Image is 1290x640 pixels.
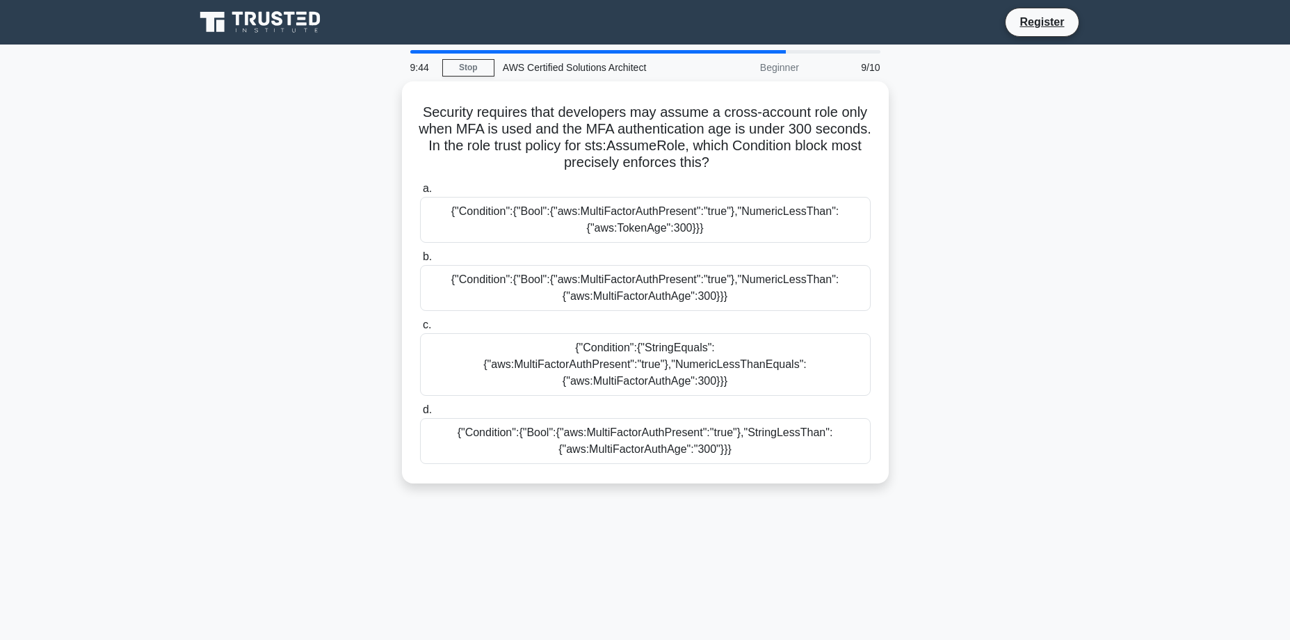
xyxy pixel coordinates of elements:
[423,250,432,262] span: b.
[420,333,871,396] div: {"Condition":{"StringEquals":{"aws:MultiFactorAuthPresent":"true"},"NumericLessThanEquals":{"aws:...
[423,319,431,330] span: c.
[686,54,807,81] div: Beginner
[442,59,494,77] a: Stop
[807,54,889,81] div: 9/10
[423,182,432,194] span: a.
[494,54,686,81] div: AWS Certified Solutions Architect
[1011,13,1072,31] a: Register
[420,265,871,311] div: {"Condition":{"Bool":{"aws:MultiFactorAuthPresent":"true"},"NumericLessThan":{"aws:MultiFactorAut...
[420,418,871,464] div: {"Condition":{"Bool":{"aws:MultiFactorAuthPresent":"true"},"StringLessThan":{"aws:MultiFactorAuth...
[419,104,872,172] h5: Security requires that developers may assume a cross-account role only when MFA is used and the M...
[402,54,442,81] div: 9:44
[420,197,871,243] div: {"Condition":{"Bool":{"aws:MultiFactorAuthPresent":"true"},"NumericLessThan":{"aws:TokenAge":300}}}
[423,403,432,415] span: d.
